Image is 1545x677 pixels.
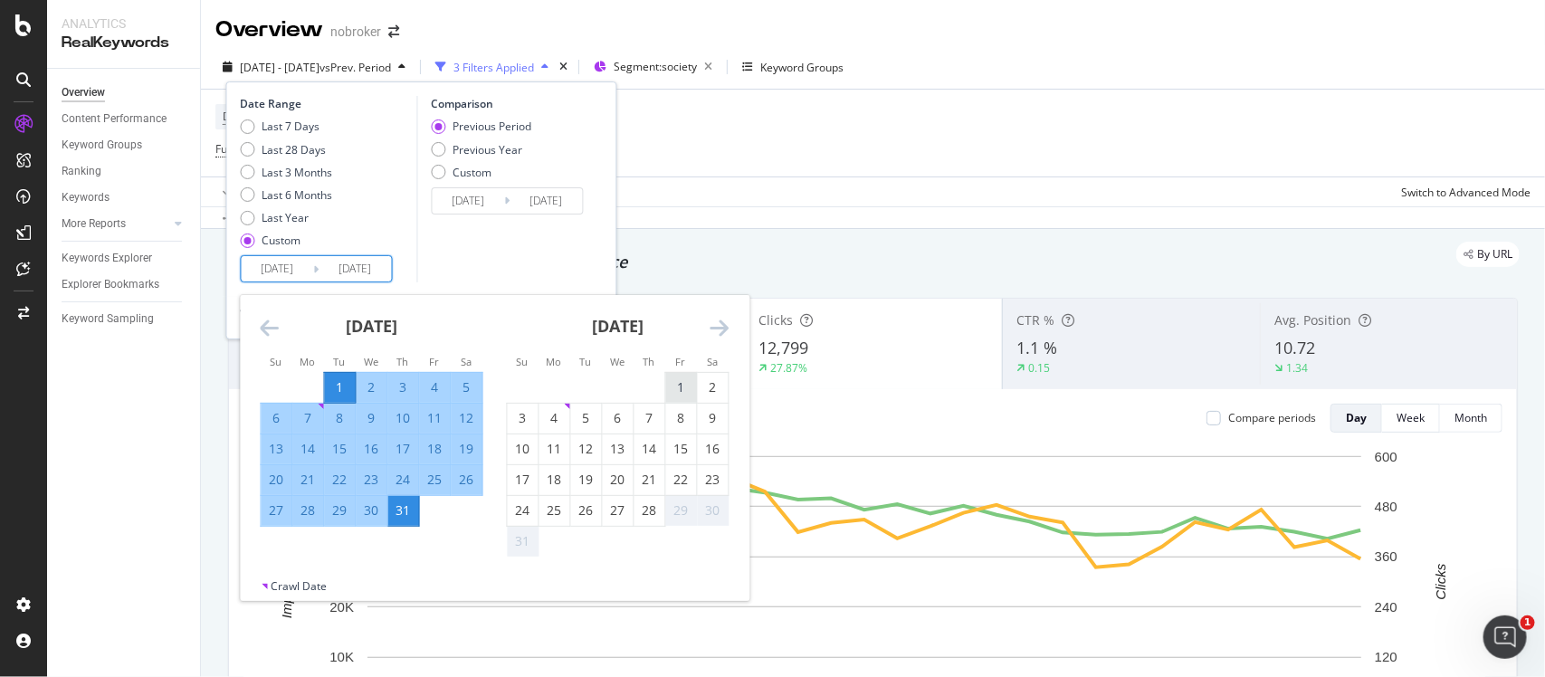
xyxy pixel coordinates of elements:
[1016,337,1057,358] span: 1.1 %
[1434,563,1449,599] text: Clicks
[62,249,187,268] a: Keywords Explorer
[262,409,292,427] div: 6
[420,471,451,489] div: 25
[539,495,570,526] td: Choose Monday, August 25, 2025 as your check-in date. It’s available.
[1274,337,1315,358] span: 10.72
[571,409,602,427] div: 5
[602,434,634,464] td: Choose Wednesday, August 13, 2025 as your check-in date. It’s available.
[452,378,482,396] div: 5
[1016,311,1054,329] span: CTR %
[634,495,665,526] td: Choose Thursday, August 28, 2025 as your check-in date. It’s available.
[507,495,539,526] td: Choose Sunday, August 24, 2025 as your check-in date. It’s available.
[634,471,665,489] div: 21
[644,355,655,368] small: Th
[215,52,413,81] button: [DATE] - [DATE]vsPrev. Period
[571,440,602,458] div: 12
[325,409,356,427] div: 8
[1375,549,1397,565] text: 360
[451,403,482,434] td: Selected. Saturday, July 12, 2025
[634,434,665,464] td: Choose Thursday, August 14, 2025 as your check-in date. It’s available.
[508,409,539,427] div: 3
[570,495,602,526] td: Choose Tuesday, August 26, 2025 as your check-in date. It’s available.
[397,355,409,368] small: Th
[241,119,333,134] div: Last 7 Days
[510,188,582,214] input: End Date
[241,96,413,111] div: Date Range
[357,471,387,489] div: 23
[697,403,729,434] td: Choose Saturday, August 9, 2025 as your check-in date. It’s available.
[602,495,634,526] td: Choose Wednesday, August 27, 2025 as your check-in date. It’s available.
[241,233,333,248] div: Custom
[357,378,387,396] div: 2
[346,315,397,337] strong: [DATE]
[697,495,729,526] td: Not available. Saturday, August 30, 2025
[62,275,187,294] a: Explorer Bookmarks
[387,434,419,464] td: Selected. Thursday, July 17, 2025
[452,409,482,427] div: 12
[292,403,324,434] td: Selected. Monday, July 7, 2025
[508,440,539,458] div: 10
[451,464,482,495] td: Selected. Saturday, July 26, 2025
[419,372,451,403] td: Selected. Friday, July 4, 2025
[62,188,110,207] div: Keywords
[602,403,634,434] td: Choose Wednesday, August 6, 2025 as your check-in date. It’s available.
[1477,249,1512,260] span: By URL
[666,409,697,427] div: 8
[428,52,556,81] button: 3 Filters Applied
[665,403,697,434] td: Choose Friday, August 8, 2025 as your check-in date. It’s available.
[698,471,729,489] div: 23
[357,440,387,458] div: 16
[1028,360,1050,376] div: 0.15
[634,403,665,434] td: Choose Thursday, August 7, 2025 as your check-in date. It’s available.
[1397,410,1425,425] div: Week
[666,440,697,458] div: 15
[634,464,665,495] td: Choose Thursday, August 21, 2025 as your check-in date. It’s available.
[215,177,268,206] button: Apply
[666,471,697,489] div: 22
[539,409,570,427] div: 4
[364,355,378,368] small: We
[388,471,419,489] div: 24
[666,378,697,396] div: 1
[261,464,292,495] td: Selected. Sunday, July 20, 2025
[262,471,292,489] div: 20
[1483,615,1527,659] iframe: Intercom live chat
[329,649,354,664] text: 10K
[387,464,419,495] td: Selected. Thursday, July 24, 2025
[356,495,387,526] td: Selected. Wednesday, July 30, 2025
[357,409,387,427] div: 9
[580,355,592,368] small: Tu
[451,372,482,403] td: Selected. Saturday, July 5, 2025
[570,434,602,464] td: Choose Tuesday, August 12, 2025 as your check-in date. It’s available.
[430,355,440,368] small: Fr
[453,60,534,75] div: 3 Filters Applied
[1394,177,1531,206] button: Switch to Advanced Mode
[1375,599,1397,615] text: 240
[279,545,294,618] text: Impressions
[293,501,324,520] div: 28
[431,142,531,157] div: Previous Year
[698,501,729,520] div: 30
[1521,615,1535,630] span: 1
[602,464,634,495] td: Choose Wednesday, August 20, 2025 as your check-in date. It’s available.
[419,434,451,464] td: Selected. Friday, July 18, 2025
[324,495,356,526] td: Selected. Tuesday, July 29, 2025
[241,295,749,578] div: Calendar
[262,165,333,180] div: Last 3 Months
[324,464,356,495] td: Selected. Tuesday, July 22, 2025
[603,471,634,489] div: 20
[292,464,324,495] td: Selected. Monday, July 21, 2025
[570,403,602,434] td: Choose Tuesday, August 5, 2025 as your check-in date. It’s available.
[758,337,808,358] span: 12,799
[62,310,187,329] a: Keyword Sampling
[387,495,419,526] td: Selected as end date. Thursday, July 31, 2025
[634,501,665,520] div: 28
[698,440,729,458] div: 16
[388,409,419,427] div: 10
[293,440,324,458] div: 14
[388,25,399,38] div: arrow-right-arrow-left
[507,526,539,557] td: Not available. Sunday, August 31, 2025
[1346,410,1367,425] div: Day
[539,471,570,489] div: 18
[356,464,387,495] td: Selected. Wednesday, July 23, 2025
